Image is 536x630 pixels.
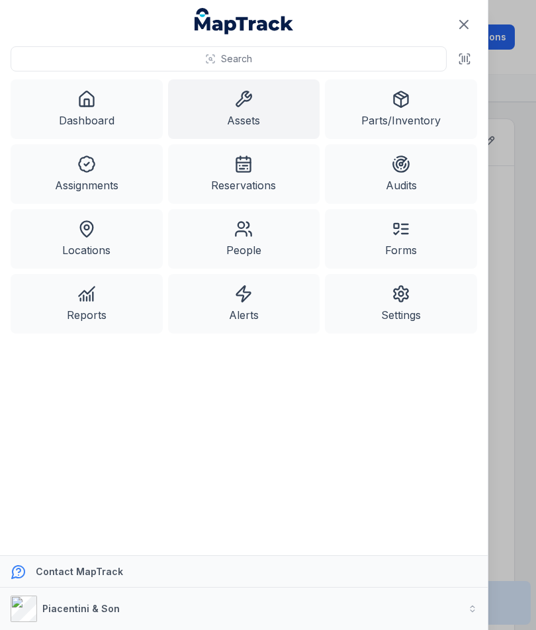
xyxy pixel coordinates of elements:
a: Assets [168,79,320,139]
a: Forms [325,209,477,269]
a: Settings [325,274,477,334]
a: Reports [11,274,163,334]
button: Search [11,46,447,71]
a: Assignments [11,144,163,204]
strong: Contact MapTrack [36,566,123,577]
a: MapTrack [195,8,294,34]
a: Alerts [168,274,320,334]
a: Dashboard [11,79,163,139]
a: Parts/Inventory [325,79,477,139]
strong: Piacentini & Son [42,603,120,614]
a: Audits [325,144,477,204]
button: Close navigation [450,11,478,38]
a: Locations [11,209,163,269]
a: Reservations [168,144,320,204]
a: People [168,209,320,269]
span: Search [221,52,252,66]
